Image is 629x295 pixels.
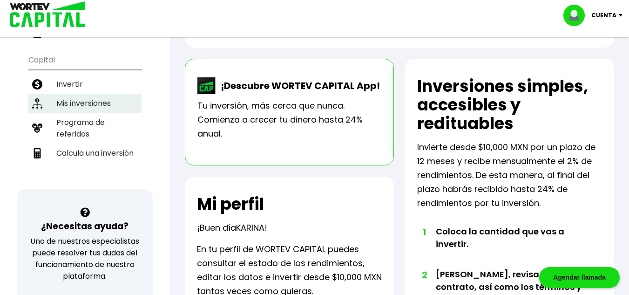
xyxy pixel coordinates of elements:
[436,225,583,268] li: Coloca la cantidad que vas a invertir.
[417,140,602,210] p: Invierte desde $10,000 MXN por un plazo de 12 meses y recibe mensualmente el 2% de rendimientos. ...
[197,195,264,213] h2: Mi perfil
[28,144,142,163] a: Calcula una inversión
[563,5,591,26] img: profile-image
[28,113,142,144] a: Programa de referidos
[539,267,620,288] div: Agendar llamada
[422,225,426,239] span: 1
[41,220,129,233] h3: ¿Necesitas ayuda?
[422,268,426,282] span: 2
[216,79,380,93] p: ¡Descubre WORTEV CAPITAL App!
[32,79,42,89] img: invertir-icon.b3b967d7.svg
[417,77,602,133] h2: Inversiones simples, accesibles y redituables
[32,98,42,109] img: inversiones-icon.6695dc30.svg
[236,222,264,233] span: KARINA
[32,123,42,133] img: recomiendanos-icon.9b8e9327.svg
[28,49,142,186] ul: Capital
[28,75,142,94] a: Invertir
[591,8,616,22] p: Cuenta
[197,221,267,235] p: ¡Buen día !
[29,235,141,282] p: Uno de nuestros especialistas puede resolver tus dudas del funcionamiento de nuestra plataforma.
[197,77,216,94] img: wortev-capital-app-icon
[197,99,381,141] p: Tu inversión, más cerca que nunca. Comienza a crecer tu dinero hasta 24% anual.
[32,148,42,158] img: calculadora-icon.17d418c4.svg
[616,14,629,17] img: icon-down
[28,94,142,113] a: Mis inversiones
